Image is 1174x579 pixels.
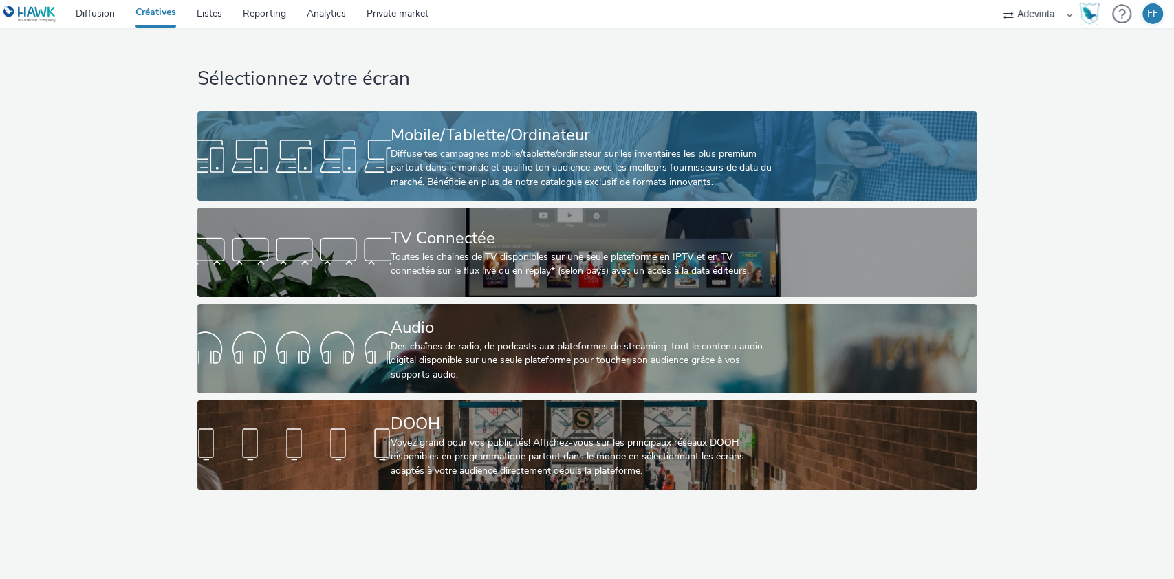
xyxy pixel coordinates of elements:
[197,304,977,393] a: AudioDes chaînes de radio, de podcasts aux plateformes de streaming: tout le contenu audio digita...
[391,123,778,147] div: Mobile/Tablette/Ordinateur
[197,111,977,201] a: Mobile/Tablette/OrdinateurDiffuse tes campagnes mobile/tablette/ordinateur sur les inventaires le...
[391,226,778,250] div: TV Connectée
[391,436,778,478] div: Voyez grand pour vos publicités! Affichez-vous sur les principaux réseaux DOOH disponibles en pro...
[391,340,778,382] div: Des chaînes de radio, de podcasts aux plateformes de streaming: tout le contenu audio digital dis...
[1079,3,1105,25] a: Hawk Academy
[3,6,56,23] img: undefined Logo
[391,316,778,340] div: Audio
[1079,3,1100,25] img: Hawk Academy
[1147,3,1158,24] div: FF
[197,66,977,92] h1: Sélectionnez votre écran
[391,412,778,436] div: DOOH
[391,147,778,189] div: Diffuse tes campagnes mobile/tablette/ordinateur sur les inventaires les plus premium partout dan...
[391,250,778,278] div: Toutes les chaines de TV disponibles sur une seule plateforme en IPTV et en TV connectée sur le f...
[197,400,977,490] a: DOOHVoyez grand pour vos publicités! Affichez-vous sur les principaux réseaux DOOH disponibles en...
[197,208,977,297] a: TV ConnectéeToutes les chaines de TV disponibles sur une seule plateforme en IPTV et en TV connec...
